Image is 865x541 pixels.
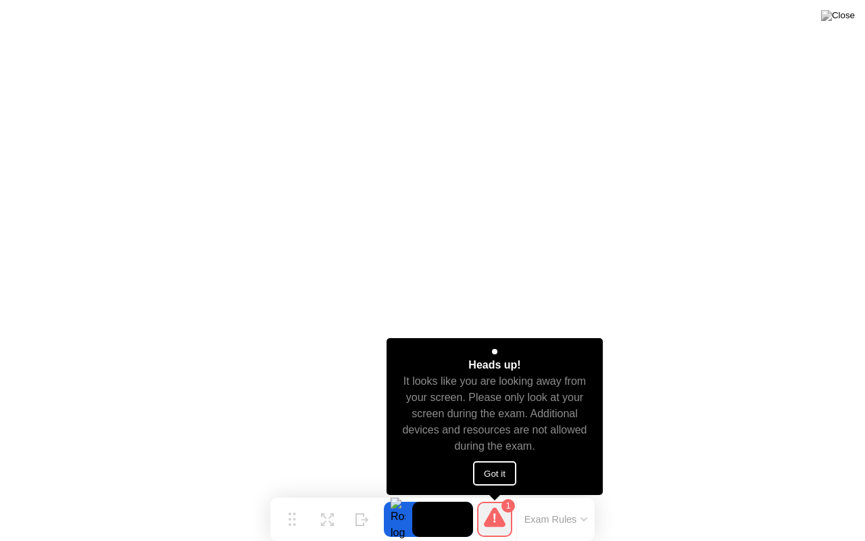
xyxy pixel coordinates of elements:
div: Heads up! [468,357,520,373]
button: Exam Rules [520,513,592,525]
button: Got it [473,461,516,486]
img: Close [821,10,855,21]
div: 1 [501,499,515,513]
div: It looks like you are looking away from your screen. Please only look at your screen during the e... [399,373,591,454]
